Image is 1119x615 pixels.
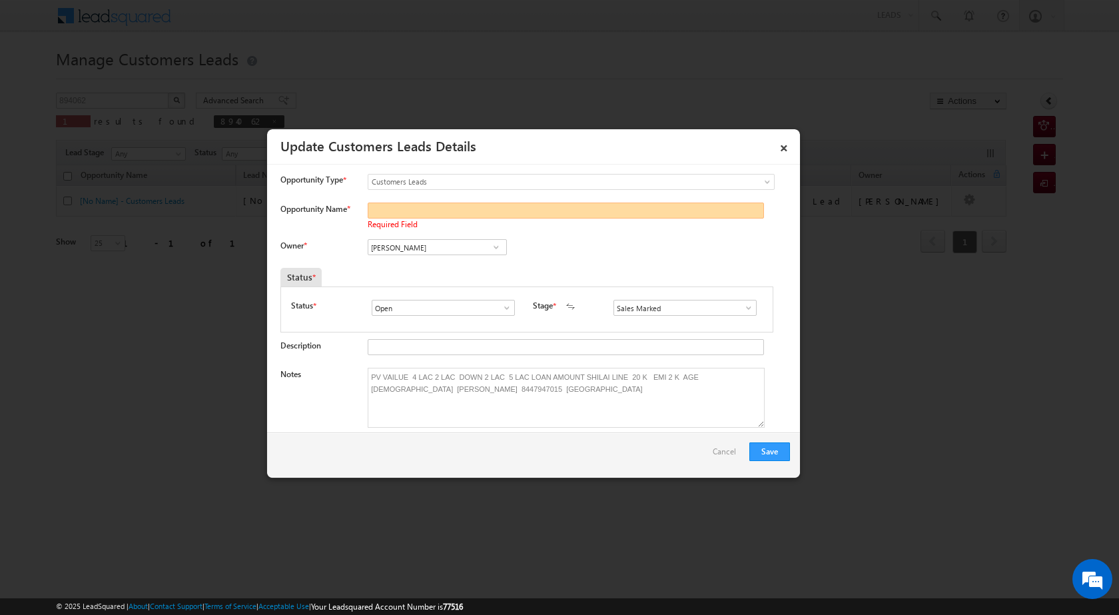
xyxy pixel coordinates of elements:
span: © 2025 LeadSquared | | | | | [56,600,463,613]
a: Show All Items [737,301,753,314]
input: Type to Search [368,239,507,255]
a: About [129,602,148,610]
label: Opportunity Name [280,204,350,214]
a: Terms of Service [204,602,256,610]
div: Chat with us now [69,70,224,87]
a: Show All Items [495,301,512,314]
a: Contact Support [150,602,202,610]
span: 77516 [443,602,463,612]
a: Customers Leads [368,174,775,190]
span: Opportunity Type [280,174,343,186]
label: Owner [280,241,306,251]
div: Status [280,268,322,287]
label: Status [291,300,313,312]
a: Show All Items [488,241,504,254]
div: Minimize live chat window [218,7,250,39]
span: Customers Leads [368,176,720,188]
a: Update Customers Leads Details [280,136,476,155]
span: Required Field [368,219,418,229]
label: Notes [280,369,301,379]
textarea: Type your message and hit 'Enter' [17,123,243,399]
label: Stage [533,300,553,312]
input: Type to Search [372,300,515,316]
a: Acceptable Use [258,602,309,610]
input: Type to Search [613,300,757,316]
label: Description [280,340,321,350]
img: d_60004797649_company_0_60004797649 [23,70,56,87]
a: Cancel [713,442,743,468]
button: Save [749,442,790,461]
span: Your Leadsquared Account Number is [311,602,463,612]
a: × [773,134,795,157]
em: Start Chat [181,410,242,428]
